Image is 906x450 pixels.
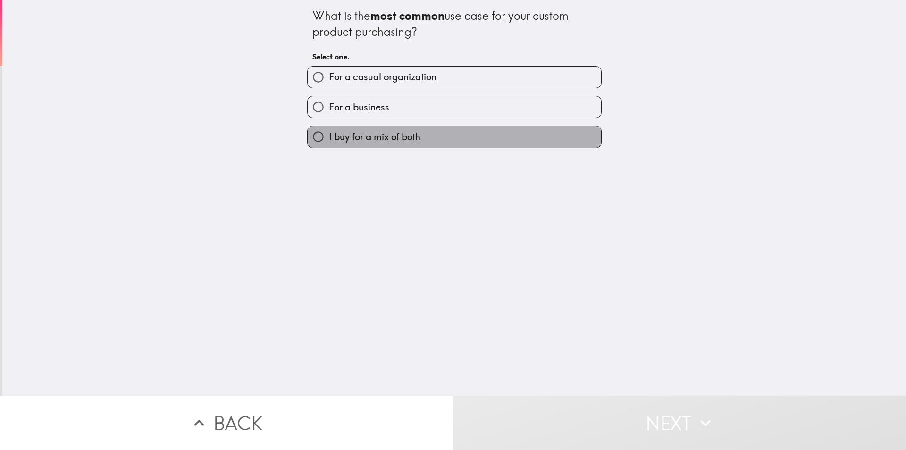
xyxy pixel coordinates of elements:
span: For a casual organization [329,70,436,84]
span: For a business [329,101,389,114]
button: For a business [308,96,601,118]
button: Next [453,396,906,450]
h6: Select one. [312,51,596,62]
button: For a casual organization [308,67,601,88]
b: most common [370,8,445,23]
span: I buy for a mix of both [329,130,420,144]
div: What is the use case for your custom product purchasing? [312,8,596,40]
button: I buy for a mix of both [308,126,601,147]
